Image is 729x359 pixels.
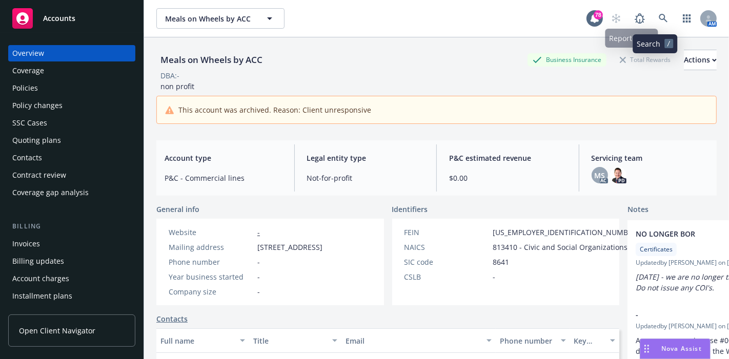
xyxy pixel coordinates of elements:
span: This account was archived. Reason: Client unresponsive [178,104,371,115]
button: Title [249,328,342,353]
a: Start snowing [606,8,626,29]
div: Total Rewards [615,53,676,66]
div: Title [253,335,327,346]
div: Contract review [12,167,66,183]
span: 8641 [493,257,510,267]
div: Coverage gap analysis [12,184,89,201]
a: Report a Bug [630,8,650,29]
button: Phone number [496,328,570,353]
a: Contract review [8,167,135,183]
a: Account charges [8,270,135,287]
button: Email [341,328,496,353]
span: Legal entity type [307,153,424,163]
a: Billing updates [8,253,135,269]
a: Accounts [8,4,135,33]
span: - [493,271,496,282]
span: MS [594,170,605,181]
span: non profit [160,81,194,91]
div: Email [346,335,480,346]
span: General info [156,204,199,215]
span: - [257,271,260,282]
div: Installment plans [12,288,72,304]
img: photo [610,167,626,183]
span: Not-for-profit [307,173,424,183]
span: [STREET_ADDRESS] [257,242,322,252]
span: Notes [627,204,649,216]
div: 78 [594,10,603,19]
div: Policies [12,80,38,96]
div: Contacts [12,150,42,166]
a: Contacts [156,313,188,324]
div: Company size [169,286,253,297]
div: Business Insurance [528,53,606,66]
a: - [257,227,260,237]
button: Meals on Wheels by ACC [156,8,285,29]
span: Servicing team [592,153,709,163]
div: Billing updates [12,253,64,269]
a: Coverage [8,62,135,79]
a: SSC Cases [8,115,135,131]
span: $0.00 [449,173,566,183]
span: Accounts [43,14,75,23]
span: - [257,286,260,297]
span: 813410 - Civic and Social Organizations [493,242,628,252]
div: SSC Cases [12,115,47,131]
div: Drag to move [640,339,653,358]
div: Invoices [12,236,40,252]
div: Key contact [574,335,604,346]
div: Overview [12,45,44,61]
div: Phone number [500,335,554,346]
button: Actions [684,50,717,70]
div: Mailing address [169,242,253,252]
a: Policy changes [8,97,135,114]
span: Certificates [640,245,673,254]
div: FEIN [404,227,489,238]
span: Nova Assist [661,344,702,353]
button: Full name [156,328,249,353]
div: Account charges [12,270,69,287]
a: Overview [8,45,135,61]
div: Meals on Wheels by ACC [156,53,267,67]
a: Policies [8,80,135,96]
div: Billing [8,221,135,231]
a: Invoices [8,236,135,252]
span: [US_EMPLOYER_IDENTIFICATION_NUMBER] [493,227,640,238]
span: Identifiers [392,204,428,215]
div: Full name [160,335,234,346]
a: Quoting plans [8,132,135,149]
button: Nova Assist [640,339,711,359]
div: CSLB [404,271,489,282]
span: - [257,257,260,267]
div: Coverage [12,62,44,79]
div: SIC code [404,257,489,267]
a: Installment plans [8,288,135,304]
div: Phone number [169,257,253,267]
div: DBA: - [160,70,179,81]
div: Policy changes [12,97,63,114]
div: NAICS [404,242,489,252]
a: Search [653,8,674,29]
a: Switch app [677,8,697,29]
button: Key contact [570,328,619,353]
span: Open Client Navigator [19,325,95,336]
span: P&C - Commercial lines [165,173,282,183]
a: Contacts [8,150,135,166]
a: Coverage gap analysis [8,184,135,201]
span: P&C estimated revenue [449,153,566,163]
div: Quoting plans [12,132,61,149]
div: Website [169,227,253,238]
span: Account type [165,153,282,163]
span: Meals on Wheels by ACC [165,13,254,24]
div: Year business started [169,271,253,282]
